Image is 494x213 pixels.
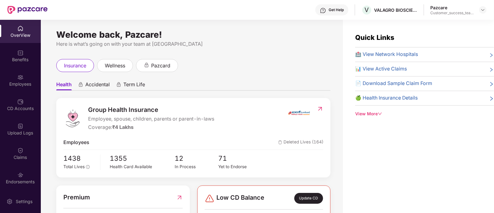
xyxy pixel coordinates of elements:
[63,164,85,169] span: Total Lives
[218,164,262,170] div: Yet to Endorse
[17,147,23,154] img: svg+xml;base64,PHN2ZyBpZD0iQ2xhaW0iIHhtbG5zPSJodHRwOi8vd3d3LnczLm9yZy8yMDAwL3N2ZyIgd2lkdGg9IjIwIi...
[63,109,82,128] img: logo
[175,164,218,170] div: In Process
[294,193,323,203] div: Update CD
[85,81,110,90] span: Accidental
[56,32,330,37] div: Welcome back, Pazcare!
[355,94,418,102] span: 🍏 Health Insurance Details
[355,111,494,117] div: View More
[17,25,23,32] img: svg+xml;base64,PHN2ZyBpZD0iSG9tZSIgeG1sbnM9Imh0dHA6Ly93d3cudzMub3JnLzIwMDAvc3ZnIiB3aWR0aD0iMjAiIG...
[110,153,175,164] span: 1355
[88,115,214,123] span: Employee, spouse, children, parents or parent-in-laws
[355,33,394,41] span: Quick Links
[205,194,215,203] img: svg+xml;base64,PHN2ZyBpZD0iRGFuZ2VyLTMyeDMyIiB4bWxucz0iaHR0cDovL3d3dy53My5vcmcvMjAwMC9zdmciIHdpZH...
[116,82,121,87] div: animation
[88,124,214,131] div: Coverage:
[56,81,72,90] span: Health
[110,164,175,170] div: Health Card Available
[365,6,369,14] span: V
[17,123,23,129] img: svg+xml;base64,PHN2ZyBpZD0iVXBsb2FkX0xvZ3MiIGRhdGEtbmFtZT0iVXBsb2FkIExvZ3MiIHhtbG5zPSJodHRwOi8vd3...
[78,82,83,87] div: animation
[151,62,170,70] span: pazcard
[329,7,344,12] div: Get Help
[63,193,90,202] span: Premium
[64,62,86,70] span: insurance
[218,153,262,164] span: 71
[355,51,418,58] span: 🏥 View Network Hospitals
[63,153,96,164] span: 1438
[63,139,89,147] span: Employees
[480,7,485,12] img: svg+xml;base64,PHN2ZyBpZD0iRHJvcGRvd24tMzJ4MzIiIHhtbG5zPSJodHRwOi8vd3d3LnczLm9yZy8yMDAwL3N2ZyIgd2...
[144,62,149,68] div: animation
[430,11,474,15] div: Customer_success_team_lead
[6,198,13,205] img: svg+xml;base64,PHN2ZyBpZD0iU2V0dGluZy0yMHgyMCIgeG1sbnM9Imh0dHA6Ly93d3cudzMub3JnLzIwMDAvc3ZnIiB3aW...
[489,81,494,87] span: right
[105,62,125,70] span: wellness
[287,105,311,121] img: insurerIcon
[7,6,48,14] img: New Pazcare Logo
[374,7,417,13] div: VALAGRO BIOSCIENCES
[355,80,432,87] span: 📄 Download Sample Claim Form
[14,198,34,205] div: Settings
[56,40,330,48] div: Here is what’s going on with your team at [GEOGRAPHIC_DATA]
[176,193,183,202] img: RedirectIcon
[355,65,407,73] span: 📊 View Active Claims
[430,5,474,11] div: Pazcare
[17,74,23,80] img: svg+xml;base64,PHN2ZyBpZD0iRW1wbG95ZWVzIiB4bWxucz0iaHR0cDovL3d3dy53My5vcmcvMjAwMC9zdmciIHdpZHRoPS...
[17,99,23,105] img: svg+xml;base64,PHN2ZyBpZD0iQ0RfQWNjb3VudHMiIGRhdGEtbmFtZT0iQ0QgQWNjb3VudHMiIHhtbG5zPSJodHRwOi8vd3...
[489,52,494,58] span: right
[112,124,134,130] span: ₹4 Lakhs
[123,81,145,90] span: Term Life
[88,105,214,115] span: Group Health Insurance
[17,50,23,56] img: svg+xml;base64,PHN2ZyBpZD0iQmVuZWZpdHMiIHhtbG5zPSJodHRwOi8vd3d3LnczLm9yZy8yMDAwL3N2ZyIgd2lkdGg9Ij...
[489,96,494,102] span: right
[278,140,282,144] img: deleteIcon
[86,165,90,169] span: info-circle
[378,112,382,116] span: down
[489,66,494,73] span: right
[175,153,218,164] span: 12
[278,139,323,147] span: Deleted Lives (164)
[216,193,264,203] span: Low CD Balance
[317,106,323,112] img: RedirectIcon
[320,7,326,14] img: svg+xml;base64,PHN2ZyBpZD0iSGVscC0zMngzMiIgeG1sbnM9Imh0dHA6Ly93d3cudzMub3JnLzIwMDAvc3ZnIiB3aWR0aD...
[17,172,23,178] img: svg+xml;base64,PHN2ZyBpZD0iRW5kb3JzZW1lbnRzIiB4bWxucz0iaHR0cDovL3d3dy53My5vcmcvMjAwMC9zdmciIHdpZH...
